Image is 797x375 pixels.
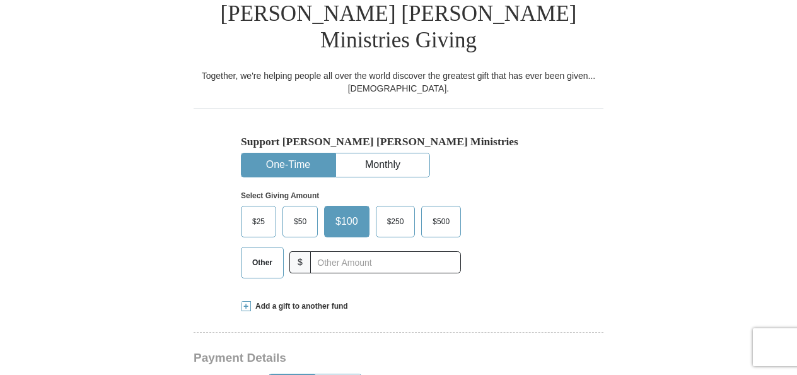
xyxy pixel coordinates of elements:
span: $500 [426,212,456,231]
span: $250 [381,212,410,231]
button: One-Time [241,153,335,177]
span: $25 [246,212,271,231]
span: $50 [288,212,313,231]
div: Together, we're helping people all over the world discover the greatest gift that has ever been g... [194,69,603,95]
span: $ [289,251,311,273]
span: Other [246,253,279,272]
strong: Select Giving Amount [241,191,319,200]
input: Other Amount [310,251,461,273]
span: $100 [329,212,364,231]
h5: Support [PERSON_NAME] [PERSON_NAME] Ministries [241,135,556,148]
h3: Payment Details [194,351,515,366]
span: Add a gift to another fund [251,301,348,312]
button: Monthly [336,153,429,177]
